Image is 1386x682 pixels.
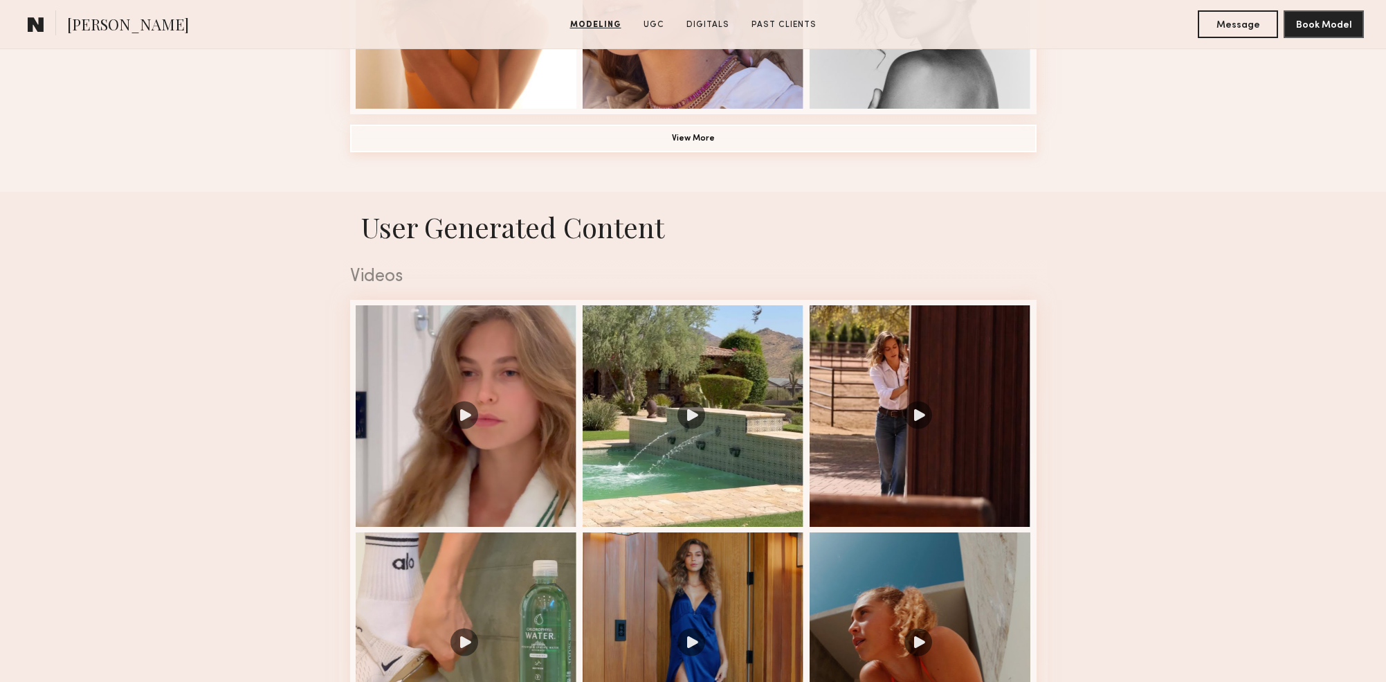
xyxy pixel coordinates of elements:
span: [PERSON_NAME] [67,14,189,38]
div: Videos [350,268,1037,286]
a: Book Model [1284,18,1364,30]
h1: User Generated Content [339,208,1048,245]
a: Digitals [681,19,735,31]
button: View More [350,125,1037,152]
a: Modeling [565,19,627,31]
button: Book Model [1284,10,1364,38]
a: UGC [638,19,670,31]
button: Message [1198,10,1278,38]
a: Past Clients [746,19,822,31]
